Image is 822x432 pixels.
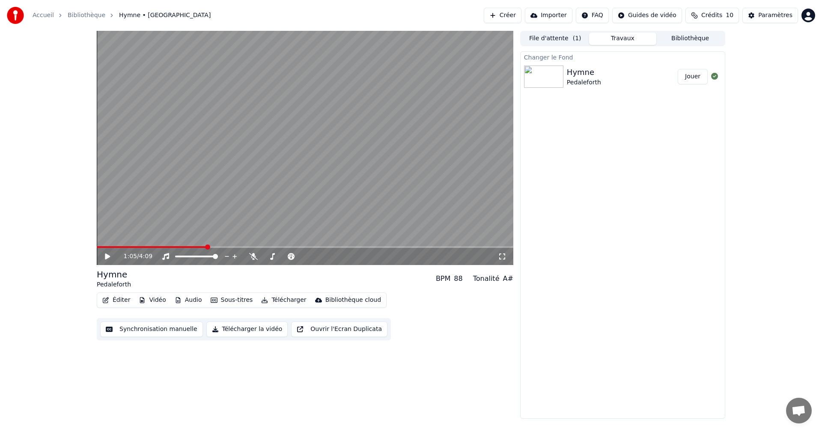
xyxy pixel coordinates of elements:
[589,33,657,45] button: Travaux
[325,296,381,304] div: Bibliothèque cloud
[33,11,211,20] nav: breadcrumb
[135,294,169,306] button: Vidéo
[567,78,601,87] div: Pedaleforth
[701,11,722,20] span: Crédits
[97,280,131,289] div: Pedaleforth
[525,8,572,23] button: Importer
[206,322,288,337] button: Télécharger la vidéo
[685,8,739,23] button: Crédits10
[119,11,211,20] span: Hymne • [GEOGRAPHIC_DATA]
[573,34,581,43] span: ( 1 )
[207,294,256,306] button: Sous-titres
[473,274,500,284] div: Tonalité
[656,33,724,45] button: Bibliothèque
[99,294,134,306] button: Éditer
[742,8,798,23] button: Paramètres
[100,322,203,337] button: Synchronisation manuelle
[521,52,725,62] div: Changer le Fond
[521,33,589,45] button: File d'attente
[576,8,609,23] button: FAQ
[678,69,708,84] button: Jouer
[33,11,54,20] a: Accueil
[454,274,462,284] div: 88
[567,66,601,78] div: Hymne
[726,11,733,20] span: 10
[291,322,387,337] button: Ouvrir l'Ecran Duplicata
[436,274,450,284] div: BPM
[758,11,792,20] div: Paramètres
[171,294,205,306] button: Audio
[258,294,310,306] button: Télécharger
[7,7,24,24] img: youka
[68,11,105,20] a: Bibliothèque
[503,274,513,284] div: A#
[786,398,812,423] div: Ouvrir le chat
[124,252,144,261] div: /
[139,252,152,261] span: 4:09
[612,8,682,23] button: Guides de vidéo
[484,8,521,23] button: Créer
[124,252,137,261] span: 1:05
[97,268,131,280] div: Hymne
